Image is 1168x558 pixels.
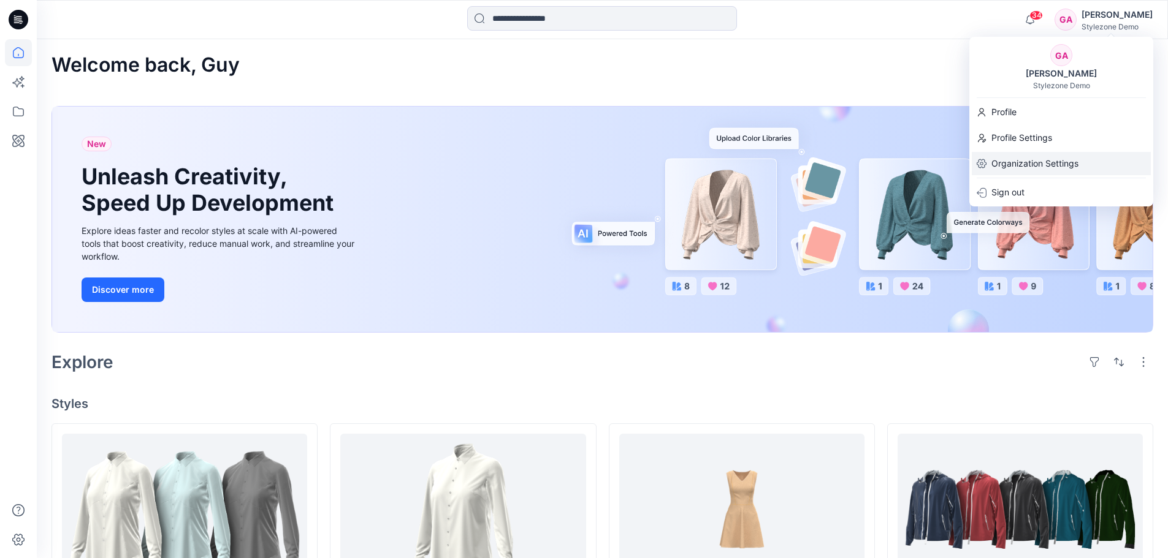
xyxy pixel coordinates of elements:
a: Discover more [82,277,357,302]
p: Profile Settings [991,126,1052,149]
h2: Welcome back, Guy [52,54,240,77]
p: Sign out [991,181,1025,204]
button: Discover more [82,277,164,302]
div: GA [1050,44,1072,66]
h2: Explore [52,352,113,372]
div: GA [1055,9,1077,31]
h1: Unleash Creativity, Speed Up Development [82,164,339,216]
a: Profile [969,100,1153,124]
div: Stylezone Demo [1033,81,1090,90]
span: New [87,137,106,151]
div: Stylezone Demo [1082,22,1153,31]
p: Organization Settings [991,152,1078,175]
h4: Styles [52,396,1153,411]
span: 34 [1029,10,1043,20]
div: [PERSON_NAME] [1082,7,1153,22]
div: [PERSON_NAME] [1018,66,1104,81]
a: Organization Settings [969,152,1153,175]
p: Profile [991,100,1017,124]
a: Profile Settings [969,126,1153,149]
div: Explore ideas faster and recolor styles at scale with AI-powered tools that boost creativity, red... [82,224,357,263]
